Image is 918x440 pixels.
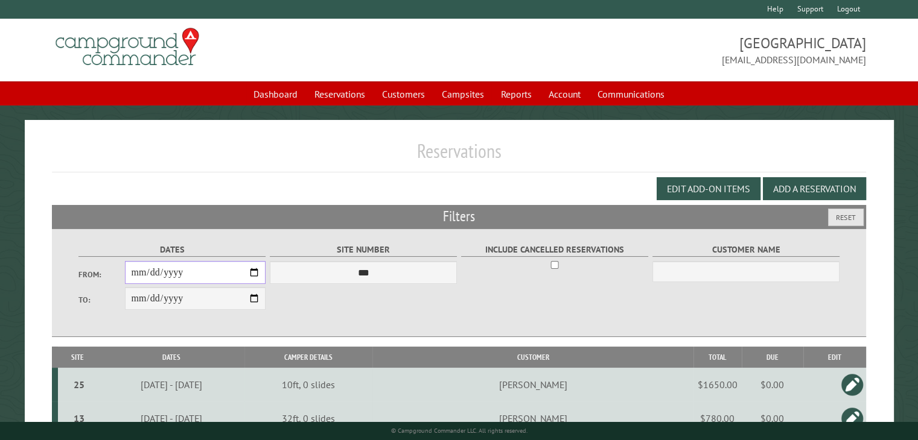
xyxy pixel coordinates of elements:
[763,177,866,200] button: Add a Reservation
[742,401,803,435] td: $0.00
[270,243,457,257] label: Site Number
[52,205,866,228] h2: Filters
[693,347,742,368] th: Total
[307,83,372,105] a: Reservations
[652,243,840,257] label: Customer Name
[78,269,126,280] label: From:
[693,368,742,401] td: $1650.00
[742,347,803,368] th: Due
[58,347,98,368] th: Site
[246,83,305,105] a: Dashboard
[541,83,588,105] a: Account
[244,368,372,401] td: 10ft, 0 slides
[742,368,803,401] td: $0.00
[435,83,491,105] a: Campsites
[244,347,372,368] th: Camper Details
[461,243,649,257] label: Include Cancelled Reservations
[63,412,95,424] div: 13
[657,177,760,200] button: Edit Add-on Items
[52,24,203,71] img: Campground Commander
[100,412,243,424] div: [DATE] - [DATE]
[100,379,243,391] div: [DATE] - [DATE]
[590,83,672,105] a: Communications
[459,33,866,67] span: [GEOGRAPHIC_DATA] [EMAIL_ADDRESS][DOMAIN_NAME]
[391,427,528,435] small: © Campground Commander LLC. All rights reserved.
[828,209,864,226] button: Reset
[63,379,95,391] div: 25
[803,347,866,368] th: Edit
[372,368,693,401] td: [PERSON_NAME]
[693,401,742,435] td: $780.00
[78,294,126,306] label: To:
[372,347,693,368] th: Customer
[244,401,372,435] td: 32ft, 0 slides
[372,401,693,435] td: [PERSON_NAME]
[78,243,266,257] label: Dates
[375,83,432,105] a: Customers
[494,83,539,105] a: Reports
[52,139,866,172] h1: Reservations
[98,347,245,368] th: Dates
